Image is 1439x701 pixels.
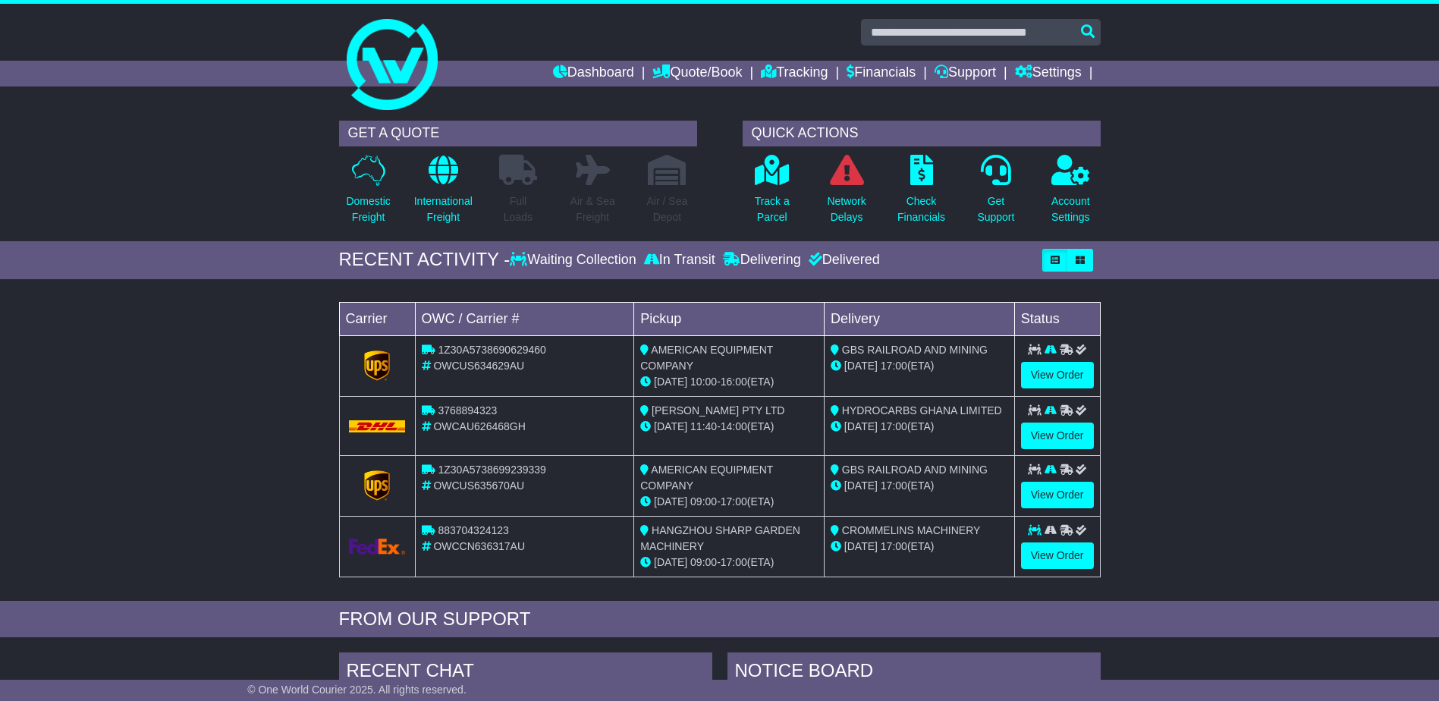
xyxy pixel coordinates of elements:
div: NOTICE BOARD [727,652,1101,693]
div: RECENT CHAT [339,652,712,693]
p: Get Support [977,193,1014,225]
span: GBS RAILROAD AND MINING [842,464,988,476]
span: 16:00 [721,376,747,388]
td: Pickup [634,302,825,335]
p: Domestic Freight [346,193,390,225]
span: [DATE] [654,420,687,432]
a: CheckFinancials [897,154,946,234]
div: (ETA) [831,478,1008,494]
p: Network Delays [827,193,866,225]
span: [PERSON_NAME] PTY LTD [652,404,784,417]
div: Delivered [805,252,880,269]
span: © One World Courier 2025. All rights reserved. [247,684,467,696]
span: AMERICAN EQUIPMENT COMPANY [640,344,773,372]
a: Dashboard [553,61,634,86]
a: AccountSettings [1051,154,1091,234]
span: OWCUS634629AU [433,360,524,372]
a: View Order [1021,542,1094,569]
span: 17:00 [721,495,747,508]
span: 14:00 [721,420,747,432]
td: Status [1014,302,1100,335]
span: [DATE] [844,540,878,552]
img: DHL.png [349,420,406,432]
div: (ETA) [831,539,1008,555]
span: 1Z30A5738690629460 [438,344,545,356]
td: Delivery [824,302,1014,335]
p: Air / Sea Depot [647,193,688,225]
span: HANGZHOU SHARP GARDEN MACHINERY [640,524,800,552]
span: 17:00 [881,360,907,372]
span: 3768894323 [438,404,497,417]
div: (ETA) [831,358,1008,374]
span: 17:00 [881,540,907,552]
a: View Order [1021,482,1094,508]
a: DomesticFreight [345,154,391,234]
div: RECENT ACTIVITY - [339,249,511,271]
a: View Order [1021,362,1094,388]
span: GBS RAILROAD AND MINING [842,344,988,356]
div: In Transit [640,252,719,269]
span: 17:00 [881,420,907,432]
td: Carrier [339,302,415,335]
span: [DATE] [844,479,878,492]
a: Settings [1015,61,1082,86]
span: 1Z30A5738699239339 [438,464,545,476]
img: GetCarrierServiceLogo [364,470,390,501]
div: - (ETA) [640,494,818,510]
a: Track aParcel [754,154,790,234]
img: GetCarrierServiceLogo [349,539,406,555]
a: View Order [1021,423,1094,449]
img: GetCarrierServiceLogo [364,350,390,381]
span: 11:40 [690,420,717,432]
span: [DATE] [844,360,878,372]
div: QUICK ACTIONS [743,121,1101,146]
span: OWCUS635670AU [433,479,524,492]
span: [DATE] [654,556,687,568]
p: Track a Parcel [755,193,790,225]
p: Full Loads [499,193,537,225]
div: - (ETA) [640,374,818,390]
span: AMERICAN EQUIPMENT COMPANY [640,464,773,492]
p: Air & Sea Freight [570,193,615,225]
p: International Freight [414,193,473,225]
div: (ETA) [831,419,1008,435]
span: 883704324123 [438,524,508,536]
span: 10:00 [690,376,717,388]
span: OWCAU626468GH [433,420,525,432]
div: FROM OUR SUPPORT [339,608,1101,630]
a: NetworkDelays [826,154,866,234]
a: InternationalFreight [413,154,473,234]
span: 09:00 [690,556,717,568]
a: Quote/Book [652,61,742,86]
span: OWCCN636317AU [433,540,525,552]
p: Account Settings [1051,193,1090,225]
div: - (ETA) [640,419,818,435]
a: GetSupport [976,154,1015,234]
span: [DATE] [654,376,687,388]
span: CROMMELINS MACHINERY [842,524,981,536]
a: Tracking [761,61,828,86]
a: Support [935,61,996,86]
span: 17:00 [721,556,747,568]
div: - (ETA) [640,555,818,571]
td: OWC / Carrier # [415,302,634,335]
span: HYDROCARBS GHANA LIMITED [842,404,1002,417]
span: [DATE] [844,420,878,432]
a: Financials [847,61,916,86]
span: 09:00 [690,495,717,508]
p: Check Financials [897,193,945,225]
div: Delivering [719,252,805,269]
div: GET A QUOTE [339,121,697,146]
span: 17:00 [881,479,907,492]
div: Waiting Collection [510,252,639,269]
span: [DATE] [654,495,687,508]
